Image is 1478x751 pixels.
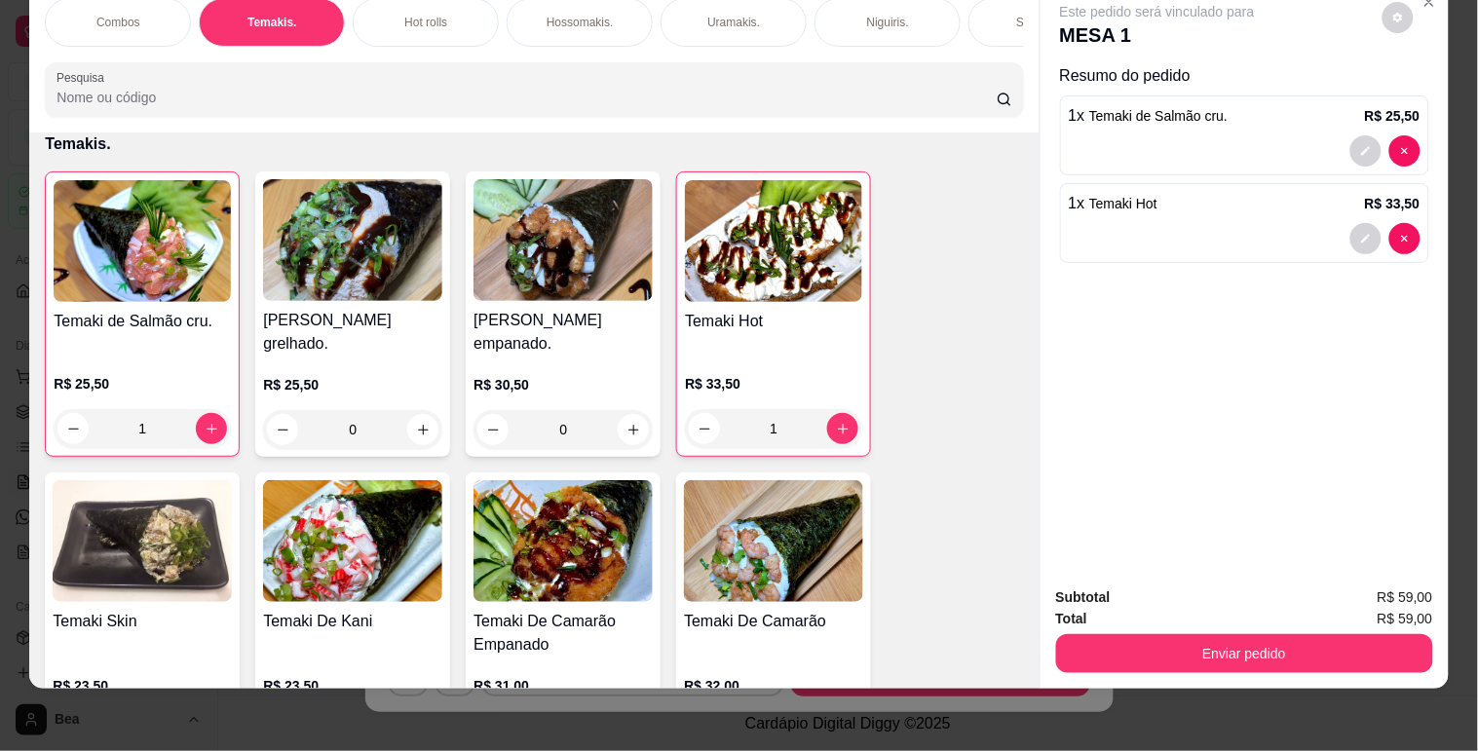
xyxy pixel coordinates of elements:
[263,309,442,356] h4: [PERSON_NAME] grelhado.
[684,610,863,633] h4: Temaki De Camarão
[1350,223,1382,254] button: decrease-product-quantity
[684,480,863,602] img: product-image
[57,69,111,86] label: Pesquisa
[1389,223,1421,254] button: decrease-product-quantity
[96,15,140,30] p: Combos
[57,88,997,107] input: Pesquisa
[54,310,231,333] h4: Temaki de Salmão cru.
[685,374,862,394] p: R$ 33,50
[1016,15,1067,30] p: Sashimis.
[1378,608,1433,629] span: R$ 59,00
[263,480,442,602] img: product-image
[1365,194,1421,213] p: R$ 33,50
[1056,589,1111,605] strong: Subtotal
[685,180,862,302] img: product-image
[1350,135,1382,167] button: decrease-product-quantity
[263,179,442,301] img: product-image
[1069,192,1157,215] p: 1 x
[1060,64,1429,88] p: Resumo do pedido
[1069,104,1229,128] p: 1 x
[618,414,649,445] button: increase-product-quantity
[247,15,296,30] p: Temakis.
[1383,2,1414,33] button: decrease-product-quantity
[684,676,863,695] p: R$ 32,00
[263,375,442,394] p: R$ 25,50
[267,414,298,445] button: decrease-product-quantity
[1060,2,1255,21] p: Este pedido será vinculado para
[1056,634,1433,673] button: Enviar pedido
[474,610,653,657] h4: Temaki De Camarão Empanado
[827,413,858,444] button: increase-product-quantity
[263,610,442,633] h4: Temaki De Kani
[474,309,653,356] h4: [PERSON_NAME] empanado.
[263,676,442,695] p: R$ 23,50
[474,480,653,602] img: product-image
[547,15,614,30] p: Hossomakis.
[474,179,653,301] img: product-image
[1089,196,1157,211] span: Temaki Hot
[477,414,509,445] button: decrease-product-quantity
[407,414,438,445] button: increase-product-quantity
[53,610,232,633] h4: Temaki Skin
[474,676,653,695] p: R$ 31,00
[1365,106,1421,126] p: R$ 25,50
[53,480,232,602] img: product-image
[474,375,653,394] p: R$ 30,50
[1389,135,1421,167] button: decrease-product-quantity
[689,413,720,444] button: decrease-product-quantity
[685,310,862,333] h4: Temaki Hot
[53,676,232,695] p: R$ 23,50
[1060,21,1255,49] p: MESA 1
[54,374,231,394] p: R$ 25,50
[1089,108,1228,124] span: Temaki de Salmão cru.
[1378,586,1433,608] span: R$ 59,00
[54,180,231,302] img: product-image
[1056,611,1087,626] strong: Total
[45,132,1023,156] p: Temakis.
[867,15,909,30] p: Niguiris.
[57,413,89,444] button: decrease-product-quantity
[196,413,227,444] button: increase-product-quantity
[404,15,447,30] p: Hot rolls
[707,15,760,30] p: Uramakis.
